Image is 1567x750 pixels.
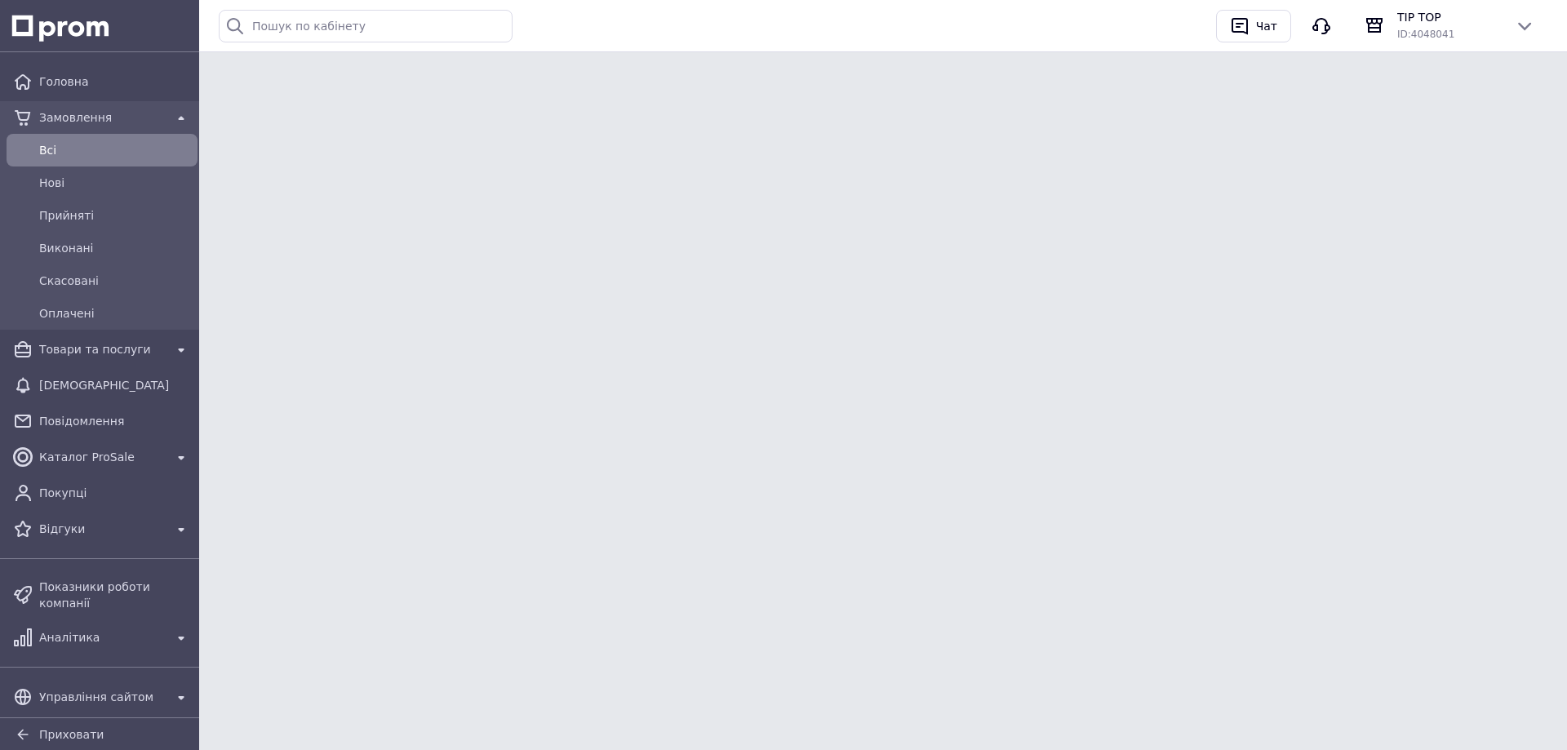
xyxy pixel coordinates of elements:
span: Нові [39,175,191,191]
span: Замовлення [39,109,165,126]
span: Прийняті [39,207,191,224]
span: Оплачені [39,305,191,322]
span: Каталог ProSale [39,449,165,465]
span: Відгуки [39,521,165,537]
input: Пошук по кабінету [219,10,513,42]
span: Товари та послуги [39,341,165,357]
span: ID: 4048041 [1397,29,1454,40]
span: Повідомлення [39,413,191,429]
div: Чат [1253,14,1281,38]
button: Чат [1216,10,1291,42]
span: Головна [39,73,191,90]
span: Показники роботи компанії [39,579,191,611]
span: Аналітика [39,629,165,646]
span: TIP TOP [1397,9,1502,25]
span: Управління сайтом [39,689,165,705]
span: Покупці [39,485,191,501]
span: Всi [39,142,191,158]
span: [DEMOGRAPHIC_DATA] [39,377,191,393]
span: Скасовані [39,273,191,289]
span: Приховати [39,728,104,741]
span: Виконані [39,240,191,256]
